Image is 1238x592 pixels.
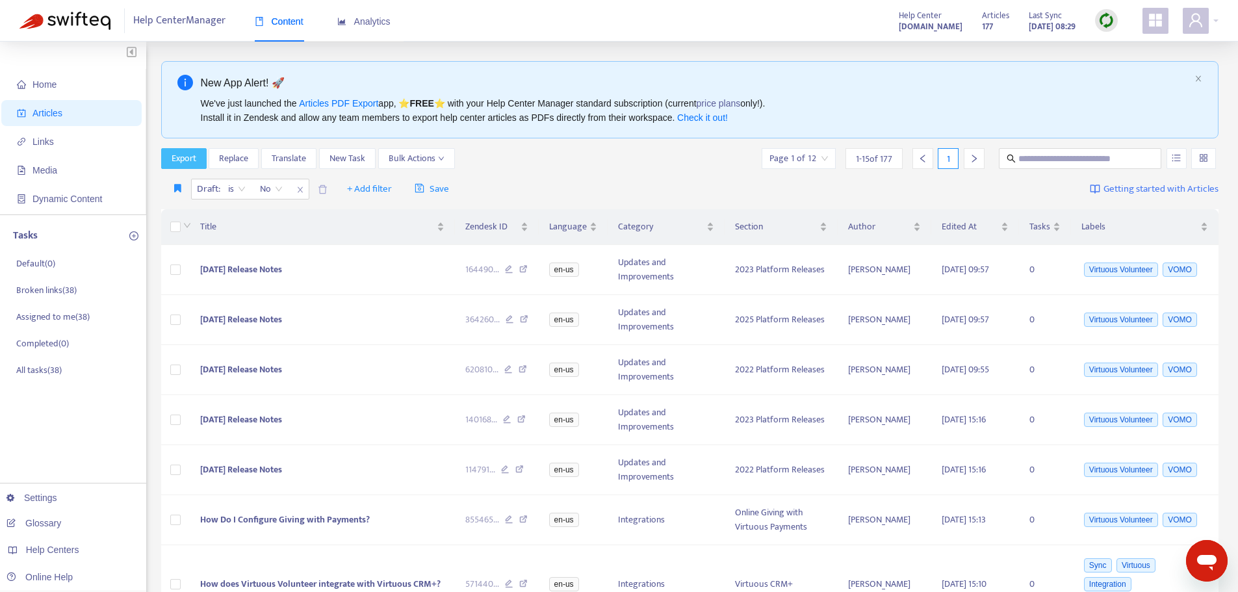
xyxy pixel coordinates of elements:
span: Author [848,220,911,234]
span: Analytics [337,16,391,27]
span: [DATE] 09:57 [942,312,989,327]
button: + Add filter [337,179,402,199]
td: [PERSON_NAME] [838,295,932,345]
td: 0 [1019,345,1071,395]
span: 140168 ... [465,413,497,427]
td: [PERSON_NAME] [838,345,932,395]
span: [DATE] 15:10 [942,576,987,591]
span: Virtuous Volunteer [1084,513,1158,527]
span: Content [255,16,303,27]
img: image-link [1090,184,1100,194]
button: Replace [209,148,259,169]
span: Virtuous Volunteer [1084,363,1158,377]
th: Author [838,209,932,245]
span: Help Centers [26,545,79,555]
span: container [17,194,26,203]
span: Articles [982,8,1009,23]
span: area-chart [337,17,346,26]
td: [PERSON_NAME] [838,445,932,495]
span: New Task [329,151,365,166]
span: Dynamic Content [32,194,102,204]
span: close [1194,75,1202,83]
span: Edited At [942,220,998,234]
span: save [415,183,424,193]
a: Online Help [6,572,73,582]
div: New App Alert! 🚀 [201,75,1190,91]
span: [DATE] Release Notes [200,412,282,427]
span: home [17,80,26,89]
td: [PERSON_NAME] [838,245,932,295]
strong: [DATE] 08:29 [1029,19,1076,34]
td: 2022 Platform Releases [725,445,838,495]
span: is [228,179,246,199]
a: Glossary [6,518,61,528]
span: Title [200,220,434,234]
span: 364260 ... [465,313,500,327]
td: Online Giving with Virtuous Payments [725,495,838,545]
p: Default ( 0 ) [16,257,55,270]
p: Completed ( 0 ) [16,337,69,350]
a: Settings [6,493,57,503]
td: 0 [1019,495,1071,545]
td: 0 [1019,445,1071,495]
span: file-image [17,166,26,175]
span: delete [318,185,328,194]
td: 2023 Platform Releases [725,395,838,445]
a: Getting started with Articles [1090,179,1219,199]
span: 855465 ... [465,513,499,527]
span: [DATE] Release Notes [200,262,282,277]
span: VOMO [1163,413,1197,427]
button: saveSave [405,179,459,199]
td: Updates and Improvements [608,345,725,395]
span: Translate [272,151,306,166]
span: appstore [1148,12,1163,28]
span: Zendesk ID [465,220,518,234]
span: Sync [1084,558,1112,573]
p: Tasks [13,228,38,244]
p: Broken links ( 38 ) [16,283,77,297]
button: unordered-list [1167,148,1187,169]
span: en-us [549,313,579,327]
span: Integration [1084,577,1131,591]
span: Labels [1081,220,1198,234]
span: info-circle [177,75,193,90]
button: New Task [319,148,376,169]
td: 0 [1019,245,1071,295]
span: en-us [549,577,579,591]
span: Last Sync [1029,8,1062,23]
span: VOMO [1163,463,1197,477]
span: Virtuous Volunteer [1084,413,1158,427]
span: Replace [219,151,248,166]
a: Check it out! [677,112,728,123]
td: 0 [1019,395,1071,445]
th: Zendesk ID [455,209,539,245]
span: 1 - 15 of 177 [856,152,892,166]
iframe: Button to launch messaging window [1186,540,1228,582]
img: Swifteq [19,12,110,30]
span: en-us [549,263,579,277]
td: Integrations [608,495,725,545]
span: How does Virtuous Volunteer integrate with Virtuous CRM+? [200,576,441,591]
span: Links [32,136,54,147]
span: search [1007,154,1016,163]
span: right [970,154,979,163]
td: Updates and Improvements [608,395,725,445]
span: No [260,179,283,199]
span: [DATE] Release Notes [200,312,282,327]
span: Virtuous Volunteer [1084,263,1158,277]
span: plus-circle [129,231,138,240]
span: Language [549,220,587,234]
span: Category [618,220,704,234]
span: en-us [549,413,579,427]
button: Bulk Actionsdown [378,148,455,169]
span: VOMO [1163,313,1197,327]
span: VOMO [1163,263,1197,277]
td: 0 [1019,295,1071,345]
span: 164490 ... [465,263,499,277]
a: price plans [697,98,741,109]
span: en-us [549,363,579,377]
td: [PERSON_NAME] [838,395,932,445]
span: Export [172,151,196,166]
span: Section [735,220,817,234]
span: down [183,222,191,229]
